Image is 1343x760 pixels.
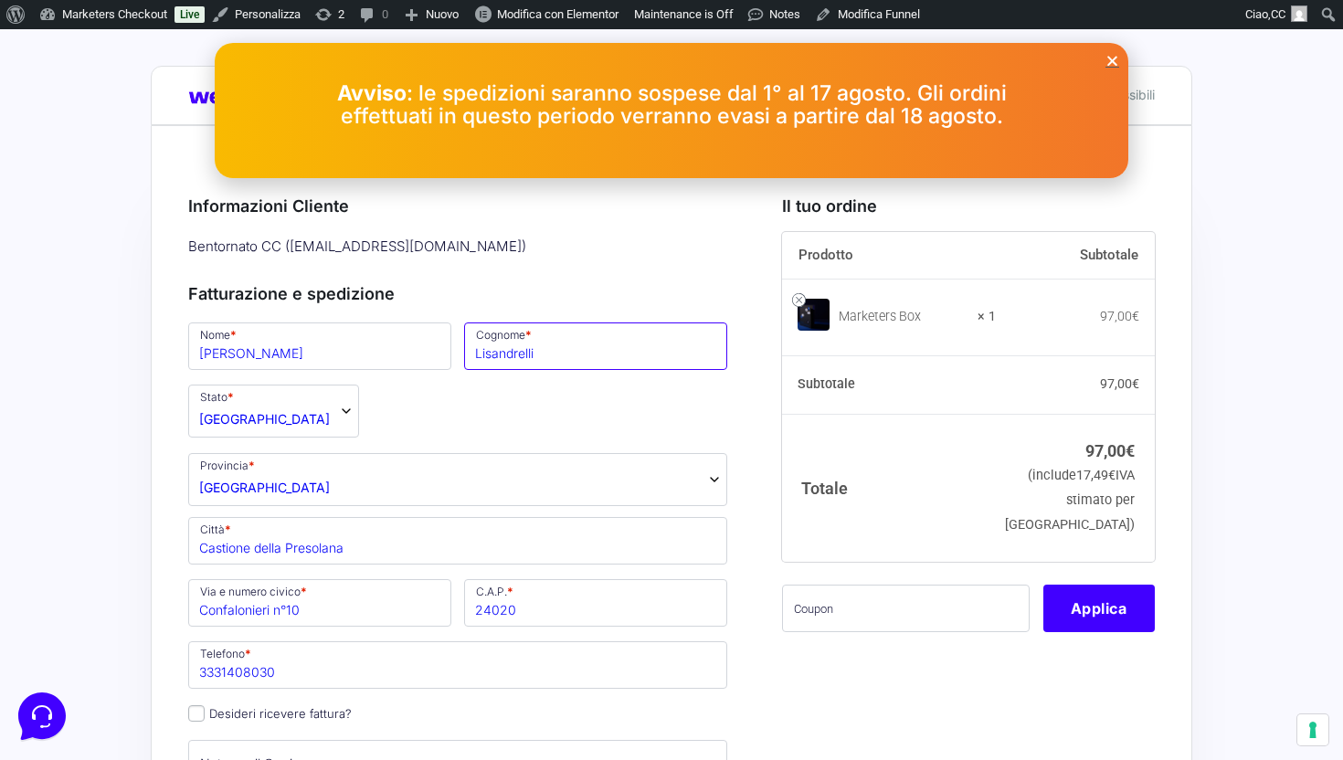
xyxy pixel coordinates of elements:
[306,82,1037,128] p: : le spedizioni saranno sospese dal 1° al 17 agosto. Gli ordini effettuati in questo periodo verr...
[15,15,307,44] h2: Ciao da Marketers 👋
[782,585,1030,632] input: Coupon
[464,322,727,370] input: Cognome *
[199,478,330,497] span: Bergamo
[188,322,451,370] input: Nome *
[55,612,86,628] p: Home
[29,153,336,190] button: Inizia una conversazione
[1076,468,1116,483] span: 17,49
[464,579,727,627] input: C.A.P. *
[188,517,727,565] input: Città *
[497,7,619,21] span: Modifica con Elementor
[199,409,330,428] span: Italia
[188,706,352,721] label: Desideri ricevere fattura?
[15,689,69,744] iframe: Customerly Messenger Launcher
[782,414,997,561] th: Totale
[188,641,727,689] input: Telefono *
[281,612,308,628] p: Aiuto
[127,586,239,628] button: Messaggi
[337,80,407,106] strong: Avviso
[1043,585,1155,632] button: Applica
[29,102,66,139] img: dark
[839,308,967,326] div: Marketers Box
[1100,376,1139,391] bdi: 97,00
[1108,468,1116,483] span: €
[1132,309,1139,323] span: €
[88,102,124,139] img: dark
[1105,54,1119,68] a: Close
[188,385,359,438] span: Stato
[119,164,270,179] span: Inizia una conversazione
[188,705,205,722] input: Desideri ricevere fattura?
[174,6,205,23] a: Live
[188,194,727,218] h3: Informazioni Cliente
[1132,376,1139,391] span: €
[1126,441,1135,460] span: €
[1297,714,1328,745] button: Le tue preferenze relative al consenso per le tecnologie di tracciamento
[782,194,1155,218] h3: Il tuo ordine
[195,227,336,241] a: Apri Centro Assistenza
[15,586,127,628] button: Home
[188,579,451,627] input: Via e numero civico *
[158,612,207,628] p: Messaggi
[238,586,351,628] button: Aiuto
[798,299,830,331] img: Marketers Box
[978,308,996,326] strong: × 1
[41,266,299,284] input: Cerca un articolo...
[182,232,734,262] div: Bentornato CC ( [EMAIL_ADDRESS][DOMAIN_NAME] )
[1100,309,1139,323] bdi: 97,00
[1085,441,1135,460] bdi: 97,00
[58,102,95,139] img: dark
[1271,7,1285,21] span: CC
[188,281,727,306] h3: Fatturazione e spedizione
[188,453,727,506] span: Provincia
[1005,468,1135,533] small: (include IVA stimato per [GEOGRAPHIC_DATA])
[782,356,997,415] th: Subtotale
[29,227,143,241] span: Trova una risposta
[996,232,1155,280] th: Subtotale
[782,232,997,280] th: Prodotto
[29,73,155,88] span: Le tue conversazioni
